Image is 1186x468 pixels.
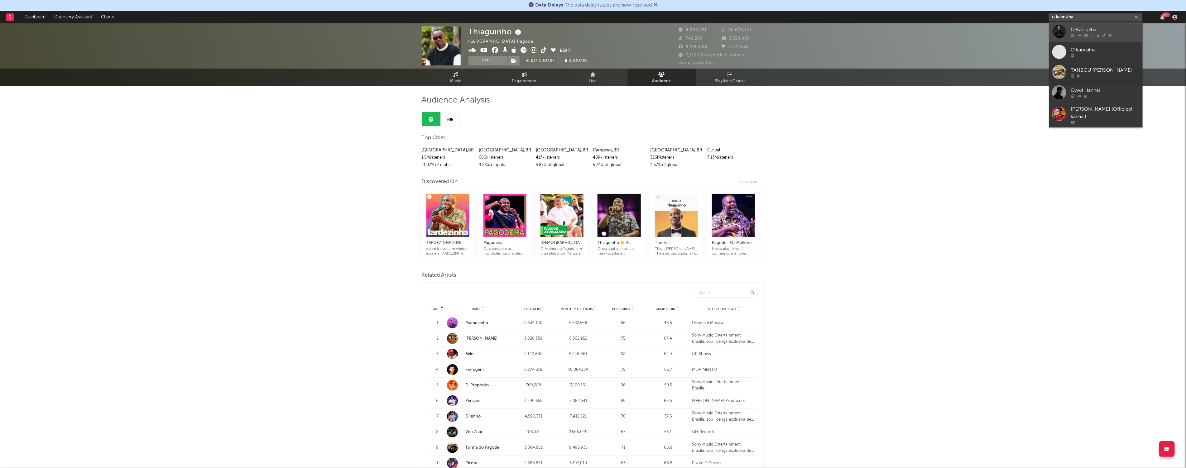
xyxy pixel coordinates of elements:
[466,446,499,450] a: Turma do Pagode
[612,307,631,311] span: Popularity
[559,69,627,86] a: Live
[540,239,583,247] div: [DEMOGRAPHIC_DATA] ATUALIZADO 2025⭐MAIS TOCADOS
[512,78,537,85] span: Engagement
[536,146,588,154] div: [GEOGRAPHIC_DATA] , BR
[558,351,599,357] div: 5,246,861
[558,398,599,404] div: 7,082,541
[50,11,97,23] a: Discovery Assistant
[707,146,760,154] div: Global
[647,336,689,342] div: 67.4
[431,398,444,404] div: 6
[1049,103,1143,127] a: [PERSON_NAME] (Officieel kanaal)
[97,11,118,23] a: Charts
[647,351,689,357] div: 62.9
[647,398,689,404] div: 67.6
[715,78,746,85] span: Playlists/Charts
[712,239,755,247] div: Pagode - Os Melhores (Anos 90 - 2025)
[655,239,698,247] div: This Is [PERSON_NAME]
[692,379,755,391] div: Sony Music Entertainment Brasila.
[479,154,531,161] div: 660k listeners
[422,154,474,161] div: 1.5M listeners
[513,398,555,404] div: 3,590,655
[603,367,644,373] div: 75
[431,336,444,342] div: 2
[513,460,555,466] div: 2,888,871
[1162,12,1170,17] div: 99 +
[466,461,478,465] a: Pixote
[479,161,531,169] div: 9.26 % of global
[426,247,469,256] div: sejam todos bem vindos essa é a TARDEZINHA. [PERSON_NAME]. música nova tardezinha. tiaguinho tard...
[692,410,755,423] div: Sony Music Entertainment Brasila. sob licença exclusiva de GH Music.
[468,56,507,65] button: Track
[558,320,599,326] div: 5,582,568
[558,413,599,420] div: 7,412,521
[558,460,599,466] div: 5,197,010
[422,69,490,86] a: Music
[569,59,588,63] span: Summary
[431,460,444,466] div: 10
[431,445,444,451] div: 9
[536,154,588,161] div: 417k listeners
[655,233,698,256] a: This Is [PERSON_NAME]This is [PERSON_NAME]. The essential tracks, all in one playlist.
[692,442,755,454] div: Sony Music Entertainment Brasila. sob licença exclusiva de Turma do Pagode Produções Artísticasa.
[447,380,510,391] a: Di Propósito
[603,445,644,451] div: 71
[647,382,689,389] div: 50.5
[1071,46,1140,54] div: O kannalha
[535,3,652,8] span: : The data delay issues are now resolved
[466,414,481,418] a: Dilsinho
[603,382,644,389] div: 66
[531,57,555,65] span: Benchmark
[679,45,708,49] span: 9,200,000
[603,413,644,420] div: 70
[1071,106,1140,121] div: [PERSON_NAME] (Officieel kanaal)
[647,429,689,435] div: 56.1
[712,247,755,256] div: Nessa playlist você confere os melhores sambas e pagodes de todos os tempos!!
[447,349,510,360] a: Belo
[513,367,555,373] div: 6,274,618
[447,333,510,344] a: [PERSON_NAME]
[513,351,555,357] div: 2,140,648
[466,352,474,356] a: Belo
[603,429,644,435] div: 65
[472,307,481,311] span: Name
[523,307,540,311] span: Followers
[722,45,749,49] span: 4,772,555
[722,28,752,32] span: 10,678,144
[540,233,583,256] a: [DEMOGRAPHIC_DATA] ATUALIZADO 2025⭐MAIS TOCADOSO Melhor do Pagode em uma plalyst só! Menos é Mais...
[513,320,555,326] div: 2,634,180
[1049,62,1143,82] a: TANBOU [PERSON_NAME]
[712,233,755,256] a: Pagode - Os Melhores (Anos 90 - 2025)Nessa playlist você confere os melhores sambas e pagodes de ...
[466,321,488,325] a: Mumuzinho
[558,336,599,342] div: 8,362,952
[696,289,758,298] input: Search...
[466,337,498,341] a: [PERSON_NAME]
[422,178,458,186] div: Discovered On
[603,460,644,466] div: 65
[1160,15,1165,20] button: 99+
[447,411,510,422] a: Dilsinho
[603,398,644,404] div: 69
[466,399,480,403] a: Péricles
[1071,87,1140,94] div: Oowl Hannal
[483,247,526,256] div: Os sucessos e as novidades dos grandes nomes do [DEMOGRAPHIC_DATA]. Foto: Thiaguinho
[560,307,593,311] span: Monthly Listeners
[562,56,591,65] button: Summary
[483,233,526,256] a: PagodeiraOs sucessos e as novidades dos grandes nomes do [DEMOGRAPHIC_DATA]. Foto: Thiaguinho
[737,179,765,186] div: Show more
[692,460,755,466] div: Pixote GrShows
[692,351,755,357] div: GR Shows
[722,36,750,41] span: 3,320,000
[432,307,440,311] span: Rank
[1049,82,1143,103] a: Oowl Hannal
[593,161,645,169] div: 5.74 % of global
[647,367,689,373] div: 63.7
[650,154,703,161] div: 326k listeners
[1049,42,1143,62] a: O kannalha
[466,368,484,372] a: Ferrugem
[513,429,555,435] div: 188,332
[431,382,444,389] div: 5
[422,146,474,154] div: [GEOGRAPHIC_DATA] , BR
[513,336,555,342] div: 3,826,389
[422,272,457,279] span: Related Artists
